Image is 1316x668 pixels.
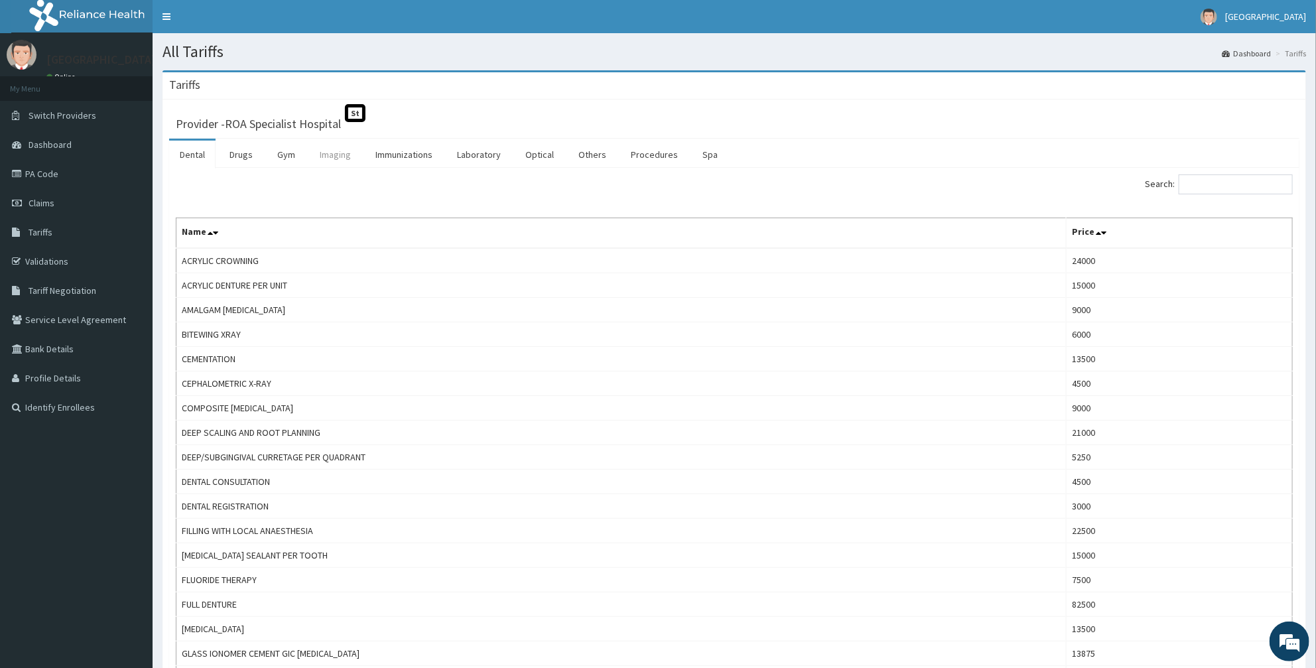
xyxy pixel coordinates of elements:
[176,519,1067,543] td: FILLING WITH LOCAL ANAESTHESIA
[7,40,36,70] img: User Image
[176,347,1067,371] td: CEMENTATION
[7,362,253,409] textarea: Type your message and hit 'Enter'
[1067,322,1293,347] td: 6000
[176,617,1067,641] td: [MEDICAL_DATA]
[176,470,1067,494] td: DENTAL CONSULTATION
[29,226,52,238] span: Tariffs
[176,273,1067,298] td: ACRYLIC DENTURE PER UNIT
[176,396,1067,421] td: COMPOSITE [MEDICAL_DATA]
[309,141,362,168] a: Imaging
[1067,298,1293,322] td: 9000
[1225,11,1306,23] span: [GEOGRAPHIC_DATA]
[176,421,1067,445] td: DEEP SCALING AND ROOT PLANNING
[176,248,1067,273] td: ACRYLIC CROWNING
[1201,9,1217,25] img: User Image
[1067,641,1293,666] td: 13875
[176,322,1067,347] td: BITEWING XRAY
[1067,371,1293,396] td: 4500
[219,141,263,168] a: Drugs
[29,197,54,209] span: Claims
[446,141,511,168] a: Laboratory
[176,445,1067,470] td: DEEP/SUBGINGIVAL CURRETAGE PER QUADRANT
[176,118,341,130] h3: Provider - ROA Specialist Hospital
[692,141,728,168] a: Spa
[46,72,78,82] a: Online
[1067,568,1293,592] td: 7500
[77,167,183,301] span: We're online!
[1067,617,1293,641] td: 13500
[69,74,223,92] div: Chat with us now
[25,66,54,100] img: d_794563401_company_1708531726252_794563401
[163,43,1306,60] h1: All Tariffs
[568,141,617,168] a: Others
[1067,273,1293,298] td: 15000
[1067,543,1293,568] td: 15000
[218,7,249,38] div: Minimize live chat window
[365,141,443,168] a: Immunizations
[176,592,1067,617] td: FULL DENTURE
[1067,396,1293,421] td: 9000
[1067,347,1293,371] td: 13500
[176,568,1067,592] td: FLUORIDE THERAPY
[1067,248,1293,273] td: 24000
[29,285,96,297] span: Tariff Negotiation
[1179,174,1293,194] input: Search:
[176,494,1067,519] td: DENTAL REGISTRATION
[1272,48,1306,59] li: Tariffs
[1145,174,1293,194] label: Search:
[1222,48,1271,59] a: Dashboard
[169,79,200,91] h3: Tariffs
[267,141,306,168] a: Gym
[1067,445,1293,470] td: 5250
[176,543,1067,568] td: [MEDICAL_DATA] SEALANT PER TOOTH
[176,218,1067,249] th: Name
[620,141,689,168] a: Procedures
[515,141,564,168] a: Optical
[1067,519,1293,543] td: 22500
[345,104,365,122] span: St
[169,141,216,168] a: Dental
[1067,470,1293,494] td: 4500
[1067,218,1293,249] th: Price
[176,298,1067,322] td: AMALGAM [MEDICAL_DATA]
[1067,592,1293,617] td: 82500
[29,109,96,121] span: Switch Providers
[1067,494,1293,519] td: 3000
[176,641,1067,666] td: GLASS IONOMER CEMENT GIC [MEDICAL_DATA]
[1067,421,1293,445] td: 21000
[29,139,72,151] span: Dashboard
[176,371,1067,396] td: CEPHALOMETRIC X-RAY
[46,54,156,66] p: [GEOGRAPHIC_DATA]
